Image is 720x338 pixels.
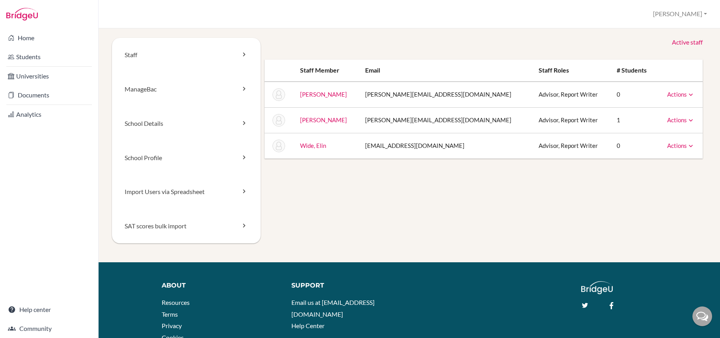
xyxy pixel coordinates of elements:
[359,133,532,159] td: [EMAIL_ADDRESS][DOMAIN_NAME]
[112,72,261,106] a: ManageBac
[667,142,695,149] a: Actions
[2,302,97,317] a: Help center
[2,30,97,46] a: Home
[2,68,97,84] a: Universities
[112,141,261,175] a: School Profile
[667,91,695,98] a: Actions
[291,281,403,290] div: Support
[581,281,613,294] img: logo_white@2x-f4f0deed5e89b7ecb1c2cc34c3e3d731f90f0f143d5ea2071677605dd97b5244.png
[112,38,261,72] a: Staff
[2,321,97,336] a: Community
[291,322,325,329] a: Help Center
[532,60,611,82] th: Staff roles
[112,175,261,209] a: Import Users via Spreadsheet
[359,60,532,82] th: Email
[532,82,611,108] td: Advisor, Report Writer
[2,49,97,65] a: Students
[610,107,657,133] td: 1
[112,209,261,243] a: SAT scores bulk import
[359,107,532,133] td: [PERSON_NAME][EMAIL_ADDRESS][DOMAIN_NAME]
[6,8,38,21] img: Bridge-U
[272,140,285,152] img: (Archived) Elin Wide
[300,142,326,149] a: Wide, Elin
[610,82,657,108] td: 0
[649,7,711,21] button: [PERSON_NAME]
[532,107,611,133] td: Advisor, Report Writer
[2,106,97,122] a: Analytics
[162,322,182,329] a: Privacy
[672,38,703,47] a: Active staff
[162,310,178,318] a: Terms
[272,88,285,101] img: (Archived) Gabriele Mastmeier
[300,91,347,98] a: [PERSON_NAME]
[291,299,375,318] a: Email us at [EMAIL_ADDRESS][DOMAIN_NAME]
[359,82,532,108] td: [PERSON_NAME][EMAIL_ADDRESS][DOMAIN_NAME]
[532,133,611,159] td: Advisor, Report Writer
[610,133,657,159] td: 0
[300,116,347,123] a: [PERSON_NAME]
[162,281,280,290] div: About
[667,116,695,123] a: Actions
[272,114,285,127] img: (Archived) Jessica Mauritzsson
[2,87,97,103] a: Documents
[162,299,190,306] a: Resources
[294,60,359,82] th: Staff member
[112,106,261,141] a: School Details
[610,60,657,82] th: # students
